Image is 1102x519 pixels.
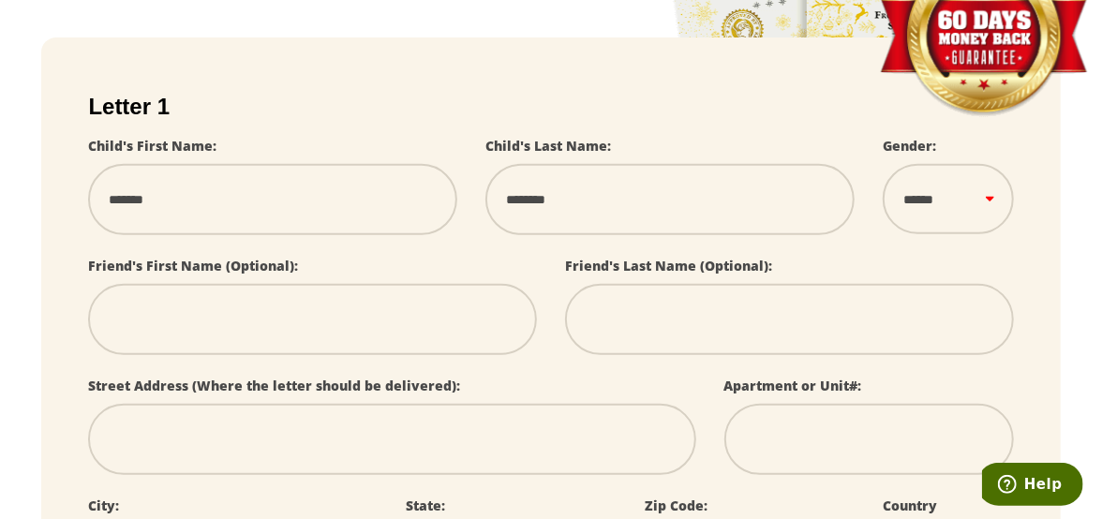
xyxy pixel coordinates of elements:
label: Country [883,497,937,514]
label: Child's First Name: [88,137,216,155]
label: State: [406,497,445,514]
label: Child's Last Name: [485,137,611,155]
label: City: [88,497,119,514]
label: Friend's First Name (Optional): [88,257,298,274]
h2: Letter 1 [88,94,1013,120]
label: Friend's Last Name (Optional): [565,257,772,274]
label: Gender: [883,137,936,155]
iframe: Opens a widget where you can find more information [982,463,1083,510]
label: Street Address (Where the letter should be delivered): [88,377,460,394]
label: Apartment or Unit#: [724,377,862,394]
label: Zip Code: [645,497,707,514]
